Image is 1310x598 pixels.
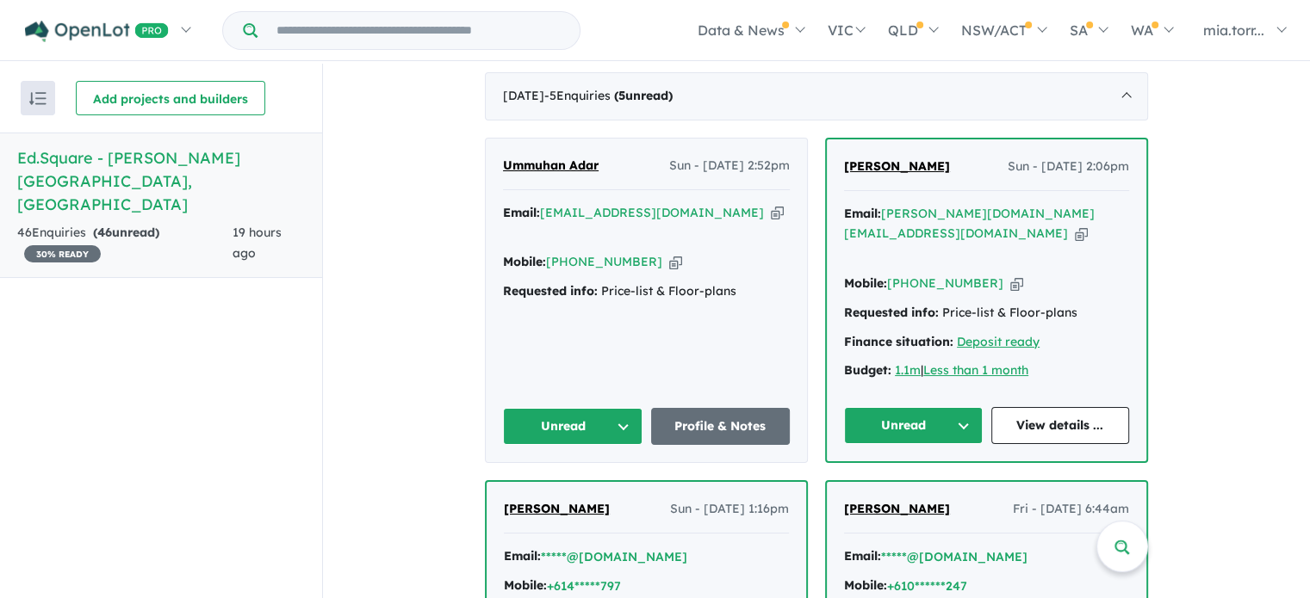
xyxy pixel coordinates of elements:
[504,499,610,520] a: [PERSON_NAME]
[844,303,1129,324] div: Price-list & Floor-plans
[540,205,764,220] a: [EMAIL_ADDRESS][DOMAIN_NAME]
[887,275,1003,291] a: [PHONE_NUMBER]
[1203,22,1264,39] span: mia.torr...
[844,501,950,516] span: [PERSON_NAME]
[844,548,881,564] strong: Email:
[25,21,169,42] img: Openlot PRO Logo White
[503,254,546,269] strong: Mobile:
[895,362,921,378] a: 1.1m
[844,577,887,593] strong: Mobile:
[844,305,939,320] strong: Requested info:
[991,407,1130,444] a: View details ...
[504,548,541,564] strong: Email:
[1075,225,1088,243] button: Copy
[1013,499,1129,520] span: Fri - [DATE] 6:44am
[844,275,887,291] strong: Mobile:
[957,334,1040,349] a: Deposit ready
[771,204,784,222] button: Copy
[669,253,682,271] button: Copy
[844,407,983,444] button: Unread
[1008,157,1129,177] span: Sun - [DATE] 2:06pm
[503,205,540,220] strong: Email:
[17,223,233,264] div: 46 Enquir ies
[503,408,643,445] button: Unread
[844,157,950,177] a: [PERSON_NAME]
[544,88,673,103] span: - 5 Enquir ies
[97,225,112,240] span: 46
[618,88,625,103] span: 5
[485,72,1148,120] div: [DATE]
[503,156,599,176] a: Ummuhan Adar
[670,499,789,520] span: Sun - [DATE] 1:16pm
[504,577,547,593] strong: Mobile:
[504,501,610,516] span: [PERSON_NAME]
[503,281,790,302] div: Price-list & Floor-plans
[844,499,950,520] a: [PERSON_NAME]
[651,408,791,445] a: Profile & Notes
[93,225,159,240] strong: ( unread)
[17,146,305,216] h5: Ed.Square - [PERSON_NAME][GEOGRAPHIC_DATA] , [GEOGRAPHIC_DATA]
[669,156,790,176] span: Sun - [DATE] 2:52pm
[614,88,673,103] strong: ( unread)
[503,283,598,299] strong: Requested info:
[76,81,265,115] button: Add projects and builders
[844,206,1095,242] a: [PERSON_NAME][DOMAIN_NAME][EMAIL_ADDRESS][DOMAIN_NAME]
[844,362,891,378] strong: Budget:
[503,157,599,173] span: Ummuhan Adar
[844,206,881,221] strong: Email:
[261,12,576,49] input: Try estate name, suburb, builder or developer
[29,92,47,105] img: sort.svg
[844,334,953,349] strong: Finance situation:
[24,245,101,262] span: 30 % READY
[1010,274,1023,293] button: Copy
[844,158,950,174] span: [PERSON_NAME]
[546,254,662,269] a: [PHONE_NUMBER]
[844,361,1129,381] div: |
[233,225,282,261] span: 19 hours ago
[923,362,1028,378] a: Less than 1 month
